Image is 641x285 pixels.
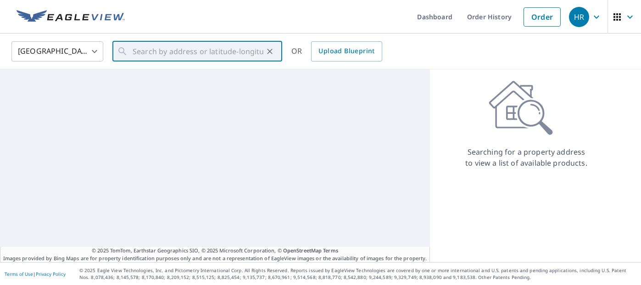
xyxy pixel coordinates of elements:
div: HR [569,7,589,27]
p: | [5,271,66,277]
p: © 2025 Eagle View Technologies, Inc. and Pictometry International Corp. All Rights Reserved. Repo... [79,267,636,281]
div: [GEOGRAPHIC_DATA] [11,39,103,64]
input: Search by address or latitude-longitude [133,39,263,64]
a: Terms [323,247,338,254]
span: © 2025 TomTom, Earthstar Geographics SIO, © 2025 Microsoft Corporation, © [92,247,338,255]
div: OR [291,41,382,61]
a: OpenStreetMap [283,247,322,254]
span: Upload Blueprint [318,45,374,57]
a: Privacy Policy [36,271,66,277]
button: Clear [263,45,276,58]
a: Order [524,7,561,27]
a: Terms of Use [5,271,33,277]
a: Upload Blueprint [311,41,382,61]
p: Searching for a property address to view a list of available products. [465,146,588,168]
img: EV Logo [17,10,125,24]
